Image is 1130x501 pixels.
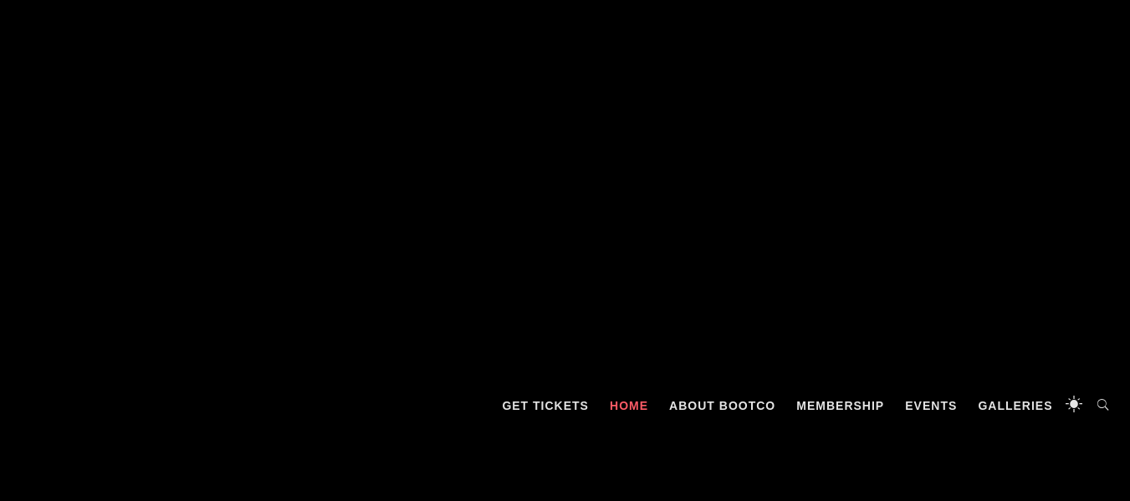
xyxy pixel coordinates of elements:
a: GET TICKETS [493,381,597,431]
a: Membership [788,381,892,431]
a: Events [897,381,965,431]
a: About BootCo [661,381,784,431]
a: Galleries [969,381,1061,431]
a: Home [601,381,657,431]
